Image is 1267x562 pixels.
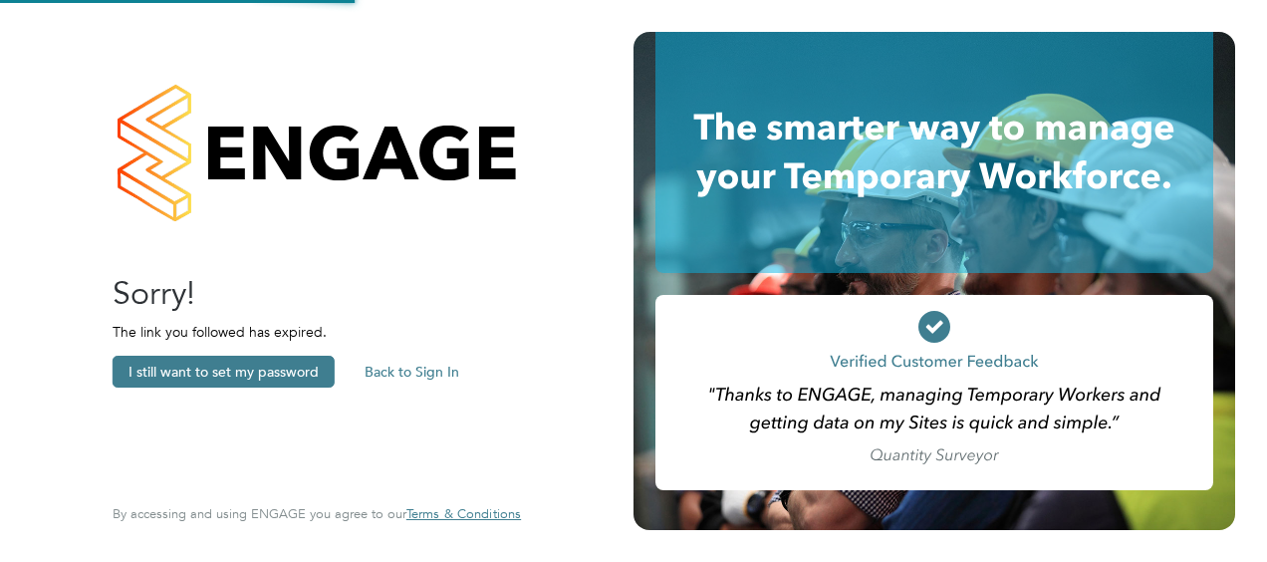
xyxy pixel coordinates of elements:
[406,506,521,522] a: Terms & Conditions
[406,505,521,522] span: Terms & Conditions
[113,505,521,522] span: By accessing and using ENGAGE you agree to our
[113,273,501,315] h2: Sorry!
[113,356,335,388] button: I still want to set my password
[113,323,501,341] p: The link you followed has expired.
[349,356,475,388] button: Back to Sign In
